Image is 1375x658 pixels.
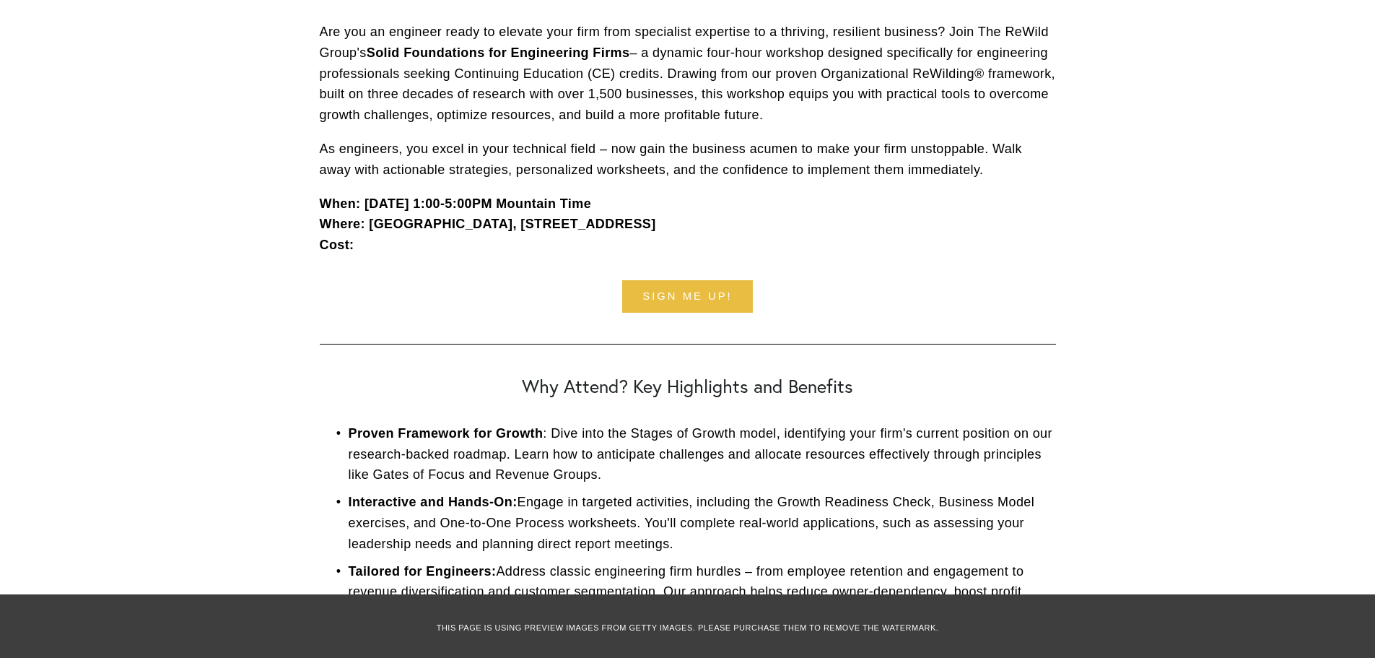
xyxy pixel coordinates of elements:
[349,426,544,441] strong: Proven Framework for Growth
[11,69,206,245] img: Rough Water SEO
[320,376,1056,397] h2: Why Attend? Key Highlights and Benefits
[320,196,656,253] strong: [DATE] 1:00-5:00PM Mountain Time Where: [GEOGRAPHIC_DATA], [STREET_ADDRESS] Cost:
[349,492,1056,554] p: Engage in targeted activities, including the Growth Readiness Check, Business Model exercises, an...
[349,564,497,579] strong: Tailored for Engineers:
[367,46,630,60] strong: Solid Foundations for Engineering Firms
[437,623,939,632] span: This page is using preview images from Getty Images. Please purchase them to remove the watermark.
[320,139,1056,181] p: As engineers, you excel in your technical field – now gain the business acumen to make your firm ...
[349,423,1056,485] p: : Dive into the Stages of Growth model, identifying your firm's current position on our research-...
[349,561,1056,623] p: Address classic engineering firm hurdles – from employee retention and engagement to revenue dive...
[320,22,1056,126] p: Are you an engineer ready to elevate your firm from specialist expertise to a thriving, resilient...
[622,280,754,313] a: Sign me up!
[320,196,361,211] strong: When:
[22,85,47,109] a: Need help?
[349,495,518,509] strong: Interactive and Hands-On:
[32,51,185,65] p: Plugin is loading...
[102,11,115,25] img: SEOSpace
[32,36,185,51] p: Get ready!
